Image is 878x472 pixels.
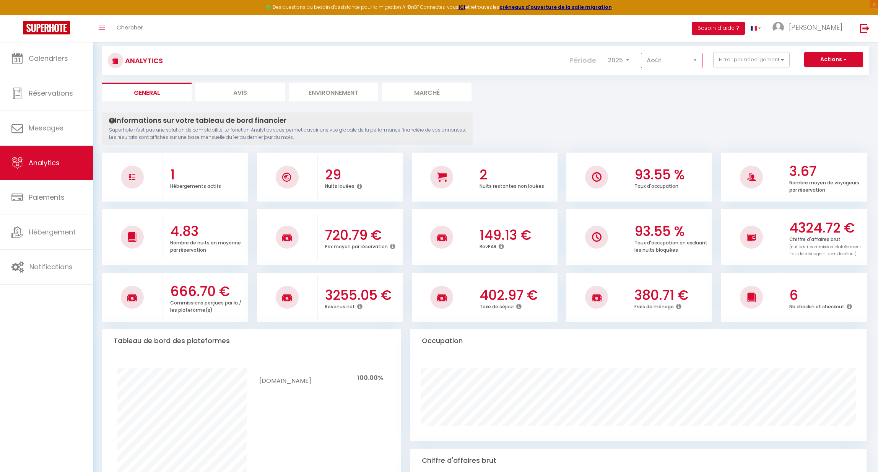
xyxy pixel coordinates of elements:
[29,262,73,272] span: Notifications
[29,158,60,168] span: Analytics
[170,238,241,253] p: Nombre de nuits en moyenne par réservation
[789,302,844,310] p: Nb checkin et checkout
[325,242,388,250] p: Prix moyen par réservation
[170,181,221,189] p: Hébergements actifs
[804,52,863,67] button: Actions
[480,227,555,243] h3: 149.13 €
[713,52,790,67] button: Filtrer par hébergement
[789,244,862,257] span: (nuitées + commission plateformes + frais de ménage + taxes de séjour)
[634,167,710,183] h3: 93.55 %
[634,287,710,303] h3: 380.71 €
[789,287,865,303] h3: 6
[382,83,472,101] li: Marché
[480,242,496,250] p: RevPAR
[789,163,865,179] h3: 3.67
[102,83,192,101] li: General
[499,4,612,10] a: créneaux d'ouverture de la salle migration
[102,329,401,353] div: Tableau de bord des plateformes
[692,22,745,35] button: Besoin d'aide ?
[6,3,29,26] button: Ouvrir le widget de chat LiveChat
[325,302,355,310] p: Revenus net
[259,368,311,388] td: [DOMAIN_NAME]
[789,23,842,32] span: [PERSON_NAME]
[109,127,466,141] p: Superhote n'est pas une solution de comptabilité. La fonction Analytics vous permet d'avoir une v...
[480,181,544,189] p: Nuits restantes non louées
[325,227,401,243] h3: 720.79 €
[789,234,862,257] p: Chiffre d'affaires brut
[569,52,596,69] label: Période
[634,223,710,239] h3: 93.55 %
[109,116,466,125] h4: Informations sur votre tableau de bord financier
[29,88,73,98] span: Réservations
[170,167,246,183] h3: 1
[117,23,143,31] span: Chercher
[29,54,68,63] span: Calendriers
[592,232,602,242] img: NO IMAGE
[357,373,383,382] span: 100.00%
[195,83,285,101] li: Avis
[29,227,76,237] span: Hébergement
[123,52,163,69] h3: Analytics
[480,167,555,183] h3: 2
[480,287,555,303] h3: 402.97 €
[170,283,246,299] h3: 666.70 €
[29,192,65,202] span: Paiements
[747,233,756,242] img: NO IMAGE
[23,21,70,34] img: Super Booking
[789,178,859,193] p: Nombre moyen de voyageurs par réservation
[129,174,135,180] img: NO IMAGE
[29,123,63,133] span: Messages
[789,220,865,236] h3: 4324.72 €
[634,302,674,310] p: Frais de ménage
[767,15,852,42] a: ... [PERSON_NAME]
[634,238,707,253] p: Taux d'occupation en excluant les nuits bloquées
[325,181,354,189] p: Nuits louées
[325,287,401,303] h3: 3255.05 €
[111,15,149,42] a: Chercher
[325,167,401,183] h3: 29
[170,298,241,313] p: Commissions perçues par la / les plateforme(s)
[289,83,378,101] li: Environnement
[860,23,870,33] img: logout
[480,302,514,310] p: Taxe de séjour
[170,223,246,239] h3: 4.83
[459,4,465,10] a: ICI
[634,181,678,189] p: Taux d'occupation
[410,329,867,353] div: Occupation
[772,22,784,33] img: ...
